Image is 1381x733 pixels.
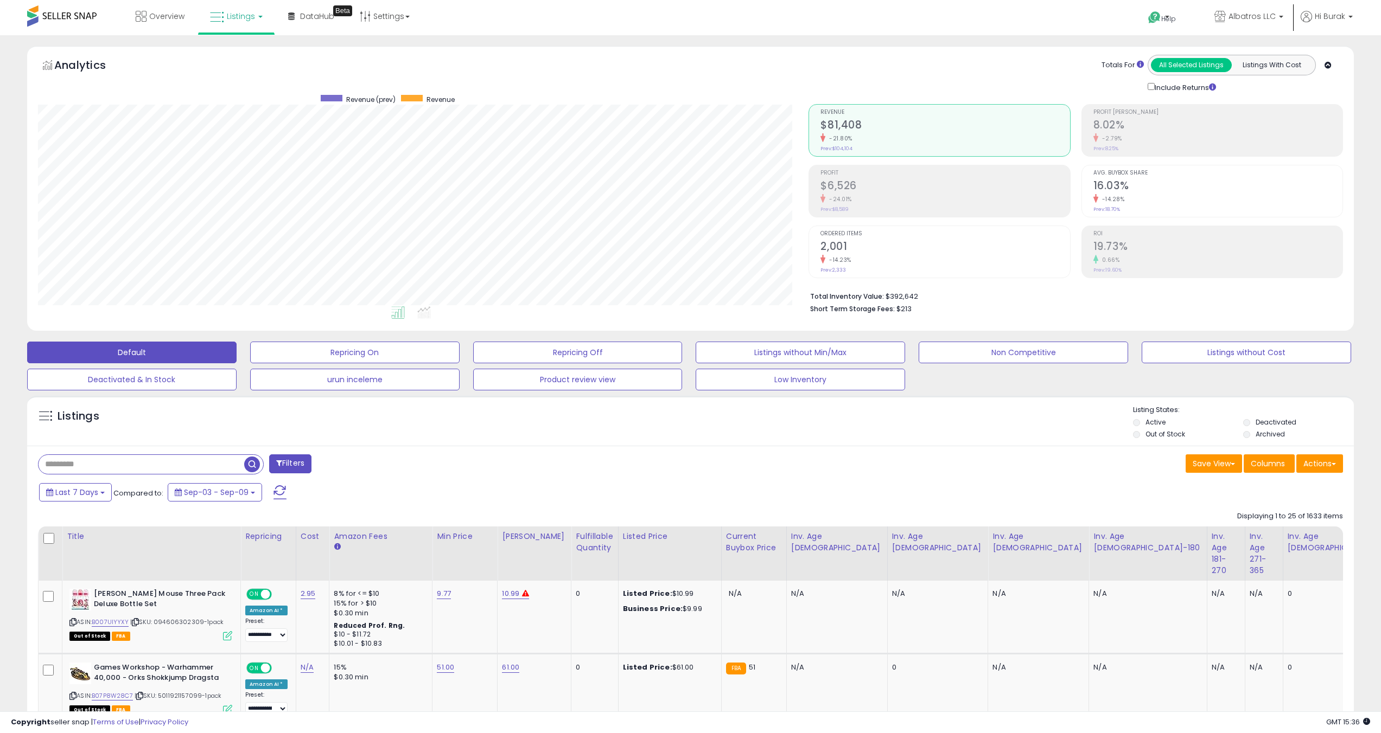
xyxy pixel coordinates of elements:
a: 2.95 [301,588,316,599]
div: Inv. Age [DEMOGRAPHIC_DATA] [992,531,1084,554]
div: Preset: [245,691,288,716]
div: N/A [791,663,879,672]
small: -14.23% [825,256,851,264]
b: Listed Price: [623,588,672,599]
a: N/A [301,662,314,673]
span: Albatros LLC [1229,11,1276,22]
button: Low Inventory [696,369,905,390]
small: -21.80% [825,134,852,143]
a: 51.00 [437,662,454,673]
small: Prev: 18.70% [1093,206,1120,213]
a: Terms of Use [93,717,139,727]
div: Preset: [245,618,288,642]
b: Listed Price: [623,662,672,672]
div: Amazon AI * [245,606,288,615]
div: 0 [1288,663,1376,672]
div: N/A [1250,663,1275,672]
div: Include Returns [1140,81,1229,93]
button: Listings With Cost [1231,58,1312,72]
div: 0 [576,589,609,599]
div: Inv. Age [DEMOGRAPHIC_DATA] [1288,531,1379,554]
div: Totals For [1102,60,1144,70]
div: N/A [892,589,980,599]
span: Profit [PERSON_NAME] [1093,110,1342,115]
h2: 8.02% [1093,119,1342,133]
b: Reduced Prof. Rng. [334,621,405,630]
div: Inv. Age [DEMOGRAPHIC_DATA] [791,531,883,554]
b: Total Inventory Value: [810,292,884,301]
div: Current Buybox Price [726,531,782,554]
div: 0 [892,663,980,672]
div: N/A [1093,589,1198,599]
a: 10.99 [502,588,519,599]
div: Tooltip anchor [333,5,352,16]
span: FBA [112,632,130,641]
button: Default [27,342,237,363]
div: $9.99 [623,604,713,614]
a: B07P8W28C7 [92,691,133,700]
span: Last 7 Days [55,487,98,498]
label: Deactivated [1256,417,1296,427]
label: Archived [1256,429,1285,439]
div: Amazon Fees [334,531,428,542]
div: Listed Price [623,531,717,542]
button: Non Competitive [919,342,1128,363]
img: 51QgPho7LyL._SL40_.jpg [69,663,91,684]
div: Displaying 1 to 25 of 1633 items [1237,511,1343,522]
span: Ordered Items [820,231,1070,237]
div: ASIN: [69,589,232,639]
span: | SKU: 094606302309-1pack [130,618,224,626]
span: OFF [270,664,288,673]
a: Privacy Policy [141,717,188,727]
button: All Selected Listings [1151,58,1232,72]
div: N/A [1212,589,1237,599]
span: Sep-03 - Sep-09 [184,487,249,498]
span: | SKU: 5011921157099-1pack [135,691,221,700]
div: N/A [791,589,879,599]
b: [PERSON_NAME] Mouse Three Pack Deluxe Bottle Set [94,589,226,612]
label: Out of Stock [1145,429,1185,439]
div: $0.30 min [334,608,424,618]
div: seller snap | | [11,717,188,728]
button: urun inceleme [250,369,460,390]
button: Listings without Cost [1142,342,1351,363]
small: Amazon Fees. [334,542,340,552]
b: Business Price: [623,603,683,614]
a: 9.77 [437,588,451,599]
button: Last 7 Days [39,483,112,501]
div: $0.30 min [334,672,424,682]
small: Prev: $8,589 [820,206,849,213]
h2: 16.03% [1093,179,1342,194]
div: $10.99 [623,589,713,599]
button: Deactivated & In Stock [27,369,237,390]
div: $10.01 - $10.83 [334,639,424,648]
div: Fulfillable Quantity [576,531,613,554]
div: $10 - $11.72 [334,630,424,639]
small: -24.01% [825,195,852,203]
h5: Listings [58,409,99,424]
small: Prev: $104,104 [820,145,852,152]
img: 512o9bXZncL._SL40_.jpg [69,589,91,610]
span: 2025-09-17 15:36 GMT [1326,717,1370,727]
i: Get Help [1148,11,1161,24]
div: 15% [334,663,424,672]
b: Short Term Storage Fees: [810,304,895,313]
li: $392,642 [810,289,1335,302]
div: N/A [1093,663,1198,672]
span: N/A [729,588,742,599]
span: Columns [1251,458,1285,469]
button: Sep-03 - Sep-09 [168,483,262,501]
div: Cost [301,531,325,542]
div: N/A [992,663,1080,672]
small: -14.28% [1098,195,1125,203]
span: Revenue [820,110,1070,115]
span: Profit [820,170,1070,176]
b: Games Workshop - Warhammer 40,000 - Orks Shokkjump Dragsta [94,663,226,685]
div: 0 [1288,589,1376,599]
span: $213 [896,304,912,314]
button: Listings without Min/Max [696,342,905,363]
span: Overview [149,11,184,22]
div: Repricing [245,531,291,542]
a: 61.00 [502,662,519,673]
div: 15% for > $10 [334,599,424,608]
